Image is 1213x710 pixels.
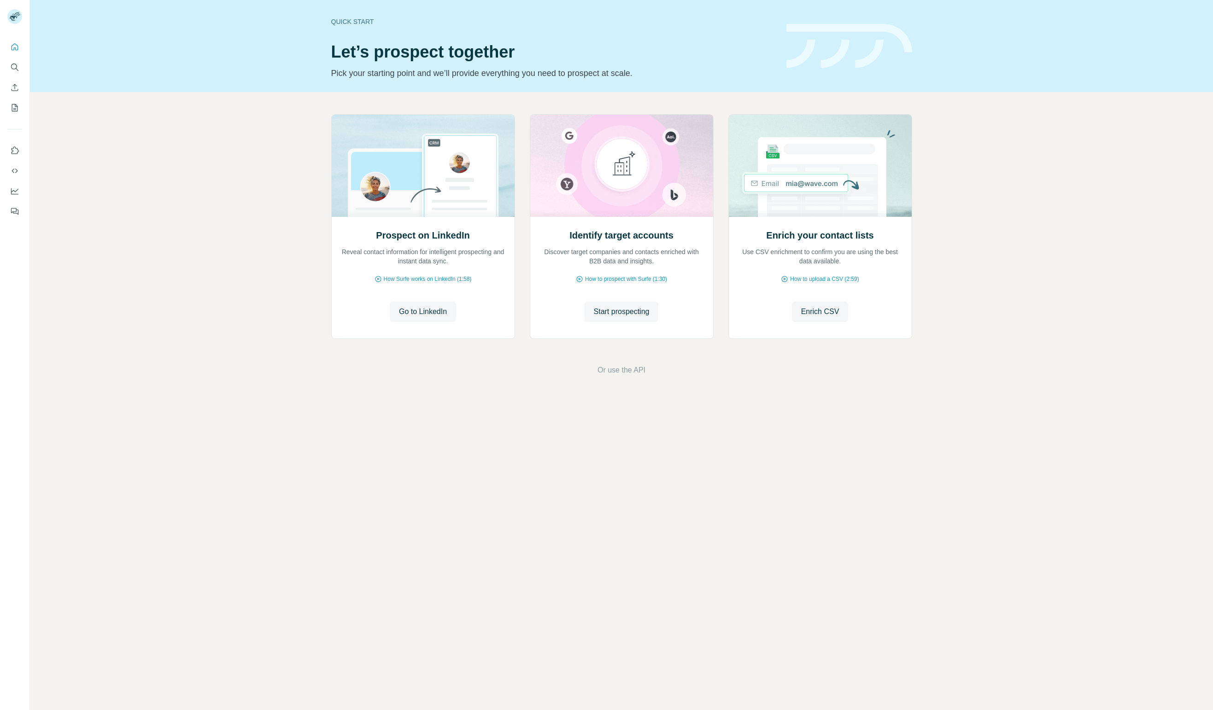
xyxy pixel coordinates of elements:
[569,229,674,242] h2: Identify target accounts
[738,247,902,266] p: Use CSV enrichment to confirm you are using the best data available.
[376,229,469,242] h2: Prospect on LinkedIn
[331,67,775,80] p: Pick your starting point and we’ll provide everything you need to prospect at scale.
[384,275,472,283] span: How Surfe works on LinkedIn (1:58)
[341,247,505,266] p: Reveal contact information for intelligent prospecting and instant data sync.
[7,183,22,199] button: Dashboard
[585,275,667,283] span: How to prospect with Surfe (1:30)
[598,365,645,376] button: Or use the API
[7,142,22,159] button: Use Surfe on LinkedIn
[766,229,873,242] h2: Enrich your contact lists
[7,99,22,116] button: My lists
[7,163,22,179] button: Use Surfe API
[390,302,456,322] button: Go to LinkedIn
[801,306,839,317] span: Enrich CSV
[399,306,447,317] span: Go to LinkedIn
[539,247,704,266] p: Discover target companies and contacts enriched with B2B data and insights.
[792,302,849,322] button: Enrich CSV
[585,302,659,322] button: Start prospecting
[530,115,714,217] img: Identify target accounts
[7,79,22,96] button: Enrich CSV
[7,39,22,55] button: Quick start
[331,115,515,217] img: Prospect on LinkedIn
[594,306,650,317] span: Start prospecting
[728,115,912,217] img: Enrich your contact lists
[790,275,859,283] span: How to upload a CSV (2:59)
[786,24,912,69] img: banner
[7,203,22,220] button: Feedback
[331,43,775,61] h1: Let’s prospect together
[7,59,22,76] button: Search
[331,17,775,26] div: Quick start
